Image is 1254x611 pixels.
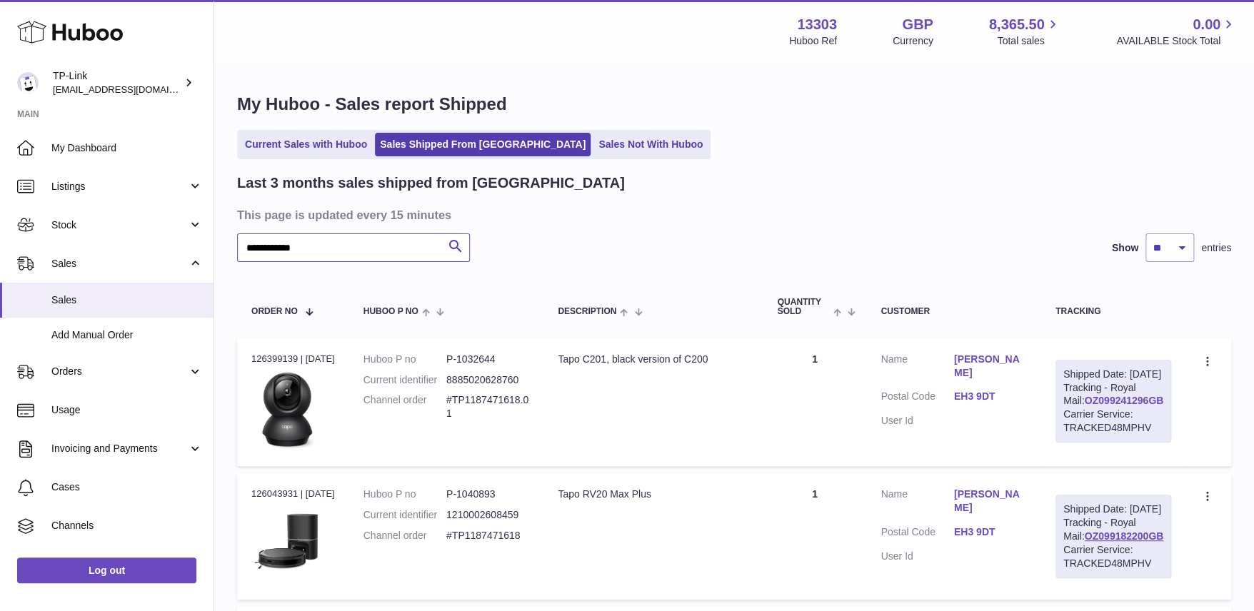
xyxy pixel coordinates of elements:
[893,34,933,48] div: Currency
[363,307,418,316] span: Huboo P no
[51,442,188,455] span: Invoicing and Payments
[251,353,335,365] div: 126399139 | [DATE]
[446,488,529,501] dd: P-1040893
[51,141,203,155] span: My Dashboard
[881,525,953,542] dt: Postal Code
[881,550,953,563] dt: User Id
[237,173,625,193] h2: Last 3 months sales shipped from [GEOGRAPHIC_DATA]
[363,393,446,420] dt: Channel order
[375,133,591,156] a: Sales Shipped From [GEOGRAPHIC_DATA]
[593,133,708,156] a: Sales Not With Huboo
[51,328,203,342] span: Add Manual Order
[789,34,837,48] div: Huboo Ref
[51,365,188,378] span: Orders
[363,529,446,542] dt: Channel order
[881,353,953,383] dt: Name
[446,529,529,542] dd: #TP1187471618
[51,519,203,532] span: Channels
[1112,241,1138,255] label: Show
[1055,307,1171,316] div: Tracking
[1063,503,1163,516] div: Shipped Date: [DATE]
[251,307,298,316] span: Order No
[881,414,953,428] dt: User Id
[1055,360,1171,443] div: Tracking - Royal Mail:
[954,488,1027,515] a: [PERSON_NAME]
[237,207,1228,223] h3: This page is updated every 15 minutes
[1116,34,1237,48] span: AVAILABLE Stock Total
[17,72,39,94] img: gaby.chen@tp-link.com
[53,84,210,95] span: [EMAIL_ADDRESS][DOMAIN_NAME]
[881,488,953,518] dt: Name
[1084,530,1163,542] a: OZ099182200GB
[446,353,529,366] dd: P-1032644
[558,353,748,366] div: Tapo C201, black version of C200
[51,180,188,193] span: Listings
[251,505,323,572] img: 1744299214.jpg
[763,338,866,467] td: 1
[1084,395,1163,406] a: OZ099241296GB
[777,298,830,316] span: Quantity Sold
[881,307,1027,316] div: Customer
[446,508,529,522] dd: 1210002608459
[363,373,446,387] dt: Current identifier
[51,257,188,271] span: Sales
[1063,368,1163,381] div: Shipped Date: [DATE]
[51,218,188,232] span: Stock
[251,370,323,448] img: 133031739979760.jpg
[989,15,1045,34] span: 8,365.50
[363,488,446,501] dt: Huboo P no
[1116,15,1237,48] a: 0.00 AVAILABLE Stock Total
[763,473,866,599] td: 1
[17,557,196,583] a: Log out
[240,133,372,156] a: Current Sales with Huboo
[51,480,203,494] span: Cases
[1193,15,1220,34] span: 0.00
[1063,408,1163,435] div: Carrier Service: TRACKED48MPHV
[363,353,446,366] dt: Huboo P no
[53,69,181,96] div: TP-Link
[51,403,203,417] span: Usage
[251,488,335,500] div: 126043931 | [DATE]
[954,525,1027,539] a: EH3 9DT
[954,353,1027,380] a: [PERSON_NAME]
[954,390,1027,403] a: EH3 9DT
[1201,241,1231,255] span: entries
[558,488,748,501] div: Tapo RV20 Max Plus
[997,34,1060,48] span: Total sales
[446,373,529,387] dd: 8885020628760
[989,15,1061,48] a: 8,365.50 Total sales
[1063,543,1163,570] div: Carrier Service: TRACKED48MPHV
[902,15,933,34] strong: GBP
[558,307,616,316] span: Description
[881,390,953,407] dt: Postal Code
[51,293,203,307] span: Sales
[797,15,837,34] strong: 13303
[237,93,1231,116] h1: My Huboo - Sales report Shipped
[363,508,446,522] dt: Current identifier
[1055,495,1171,577] div: Tracking - Royal Mail:
[446,393,529,420] dd: #TP1187471618.01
